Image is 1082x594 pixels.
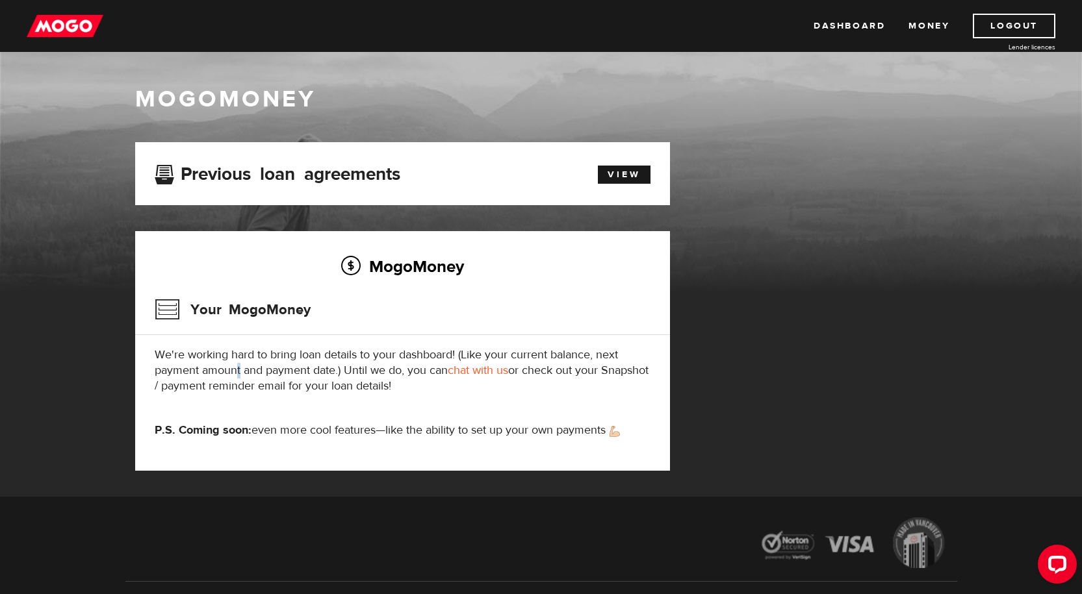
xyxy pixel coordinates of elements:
h2: MogoMoney [155,253,650,280]
img: strong arm emoji [610,426,620,437]
a: View [598,166,650,184]
a: chat with us [448,363,508,378]
a: Lender licences [958,42,1055,52]
h3: Previous loan agreements [155,164,400,180]
a: Money [908,14,949,38]
iframe: LiveChat chat widget [1027,539,1082,594]
p: We're working hard to bring loan details to your dashboard! (Like your current balance, next paym... [155,347,650,394]
img: legal-icons-92a2ffecb4d32d839781d1b4e4802d7b.png [749,508,957,581]
strong: P.S. Coming soon: [155,423,251,438]
h1: MogoMoney [135,86,947,113]
h3: Your MogoMoney [155,293,311,327]
a: Logout [973,14,1055,38]
img: mogo_logo-11ee424be714fa7cbb0f0f49df9e16ec.png [27,14,103,38]
p: even more cool features—like the ability to set up your own payments [155,423,650,438]
a: Dashboard [814,14,885,38]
